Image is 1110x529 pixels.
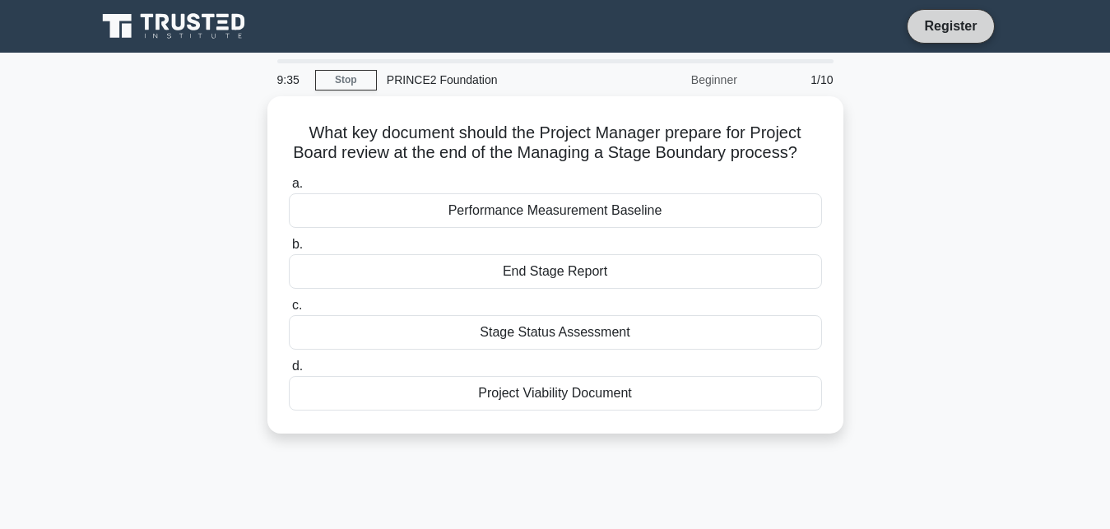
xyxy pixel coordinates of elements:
div: Beginner [603,63,747,96]
span: b. [292,237,303,251]
div: Stage Status Assessment [289,315,822,350]
div: End Stage Report [289,254,822,289]
a: Stop [315,70,377,90]
div: Performance Measurement Baseline [289,193,822,228]
div: 9:35 [267,63,315,96]
div: 1/10 [747,63,843,96]
span: a. [292,176,303,190]
a: Register [914,16,987,36]
span: d. [292,359,303,373]
span: c. [292,298,302,312]
div: Project Viability Document [289,376,822,411]
div: PRINCE2 Foundation [377,63,603,96]
h5: What key document should the Project Manager prepare for Project Board review at the end of the M... [287,123,824,164]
